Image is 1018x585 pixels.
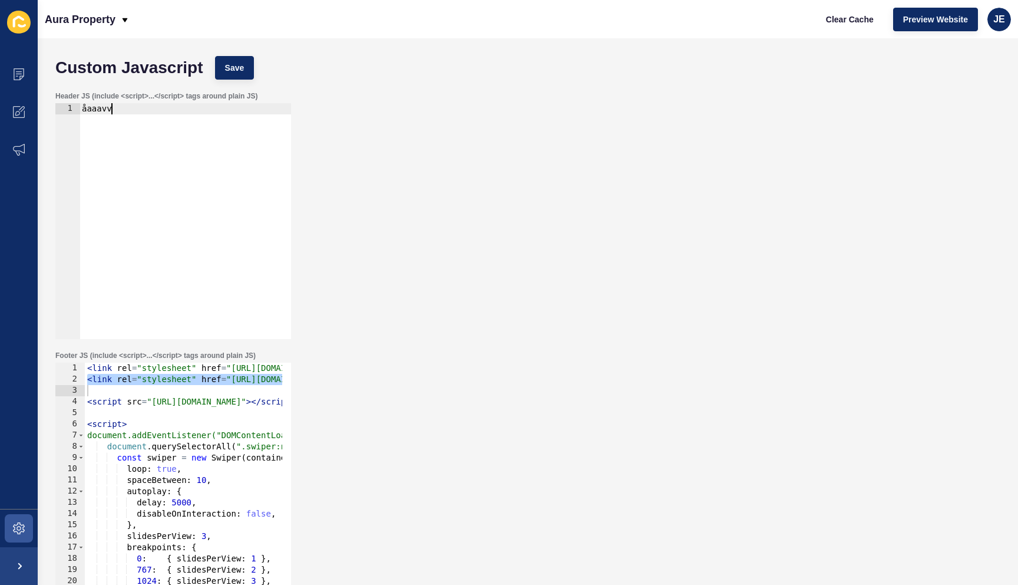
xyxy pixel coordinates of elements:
[55,564,85,576] div: 19
[893,8,978,31] button: Preview Website
[55,497,85,508] div: 13
[45,5,115,34] p: Aura Property
[55,475,85,486] div: 11
[55,553,85,564] div: 18
[55,520,85,531] div: 15
[55,542,85,553] div: 17
[55,430,85,441] div: 7
[55,419,85,430] div: 6
[816,8,884,31] button: Clear Cache
[55,441,85,452] div: 8
[55,374,85,385] div: 2
[55,385,85,396] div: 3
[55,407,85,419] div: 5
[55,363,85,374] div: 1
[55,508,85,520] div: 14
[225,62,244,74] span: Save
[55,452,85,464] div: 9
[55,531,85,542] div: 16
[55,62,203,74] h1: Custom Javascript
[55,103,80,114] div: 1
[826,14,874,25] span: Clear Cache
[55,396,85,407] div: 4
[903,14,968,25] span: Preview Website
[215,56,254,80] button: Save
[55,464,85,475] div: 10
[55,486,85,497] div: 12
[993,14,1005,25] span: JE
[55,351,256,360] label: Footer JS (include <script>...</script> tags around plain JS)
[55,91,257,101] label: Header JS (include <script>...</script> tags around plain JS)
